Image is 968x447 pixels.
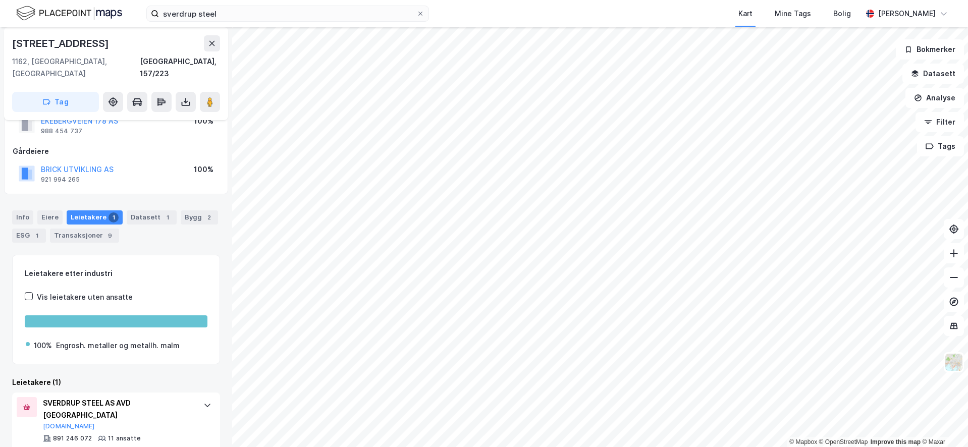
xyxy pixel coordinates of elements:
[43,397,193,421] div: SVERDRUP STEEL AS AVD [GEOGRAPHIC_DATA]
[34,340,52,352] div: 100%
[25,267,207,280] div: Leietakere etter industri
[108,434,141,442] div: 11 ansatte
[833,8,851,20] div: Bolig
[50,229,119,243] div: Transaksjoner
[163,212,173,222] div: 1
[67,210,123,225] div: Leietakere
[204,212,214,222] div: 2
[12,229,46,243] div: ESG
[819,438,868,445] a: OpenStreetMap
[41,127,82,135] div: 988 454 737
[12,55,140,80] div: 1162, [GEOGRAPHIC_DATA], [GEOGRAPHIC_DATA]
[13,145,220,157] div: Gårdeiere
[902,64,964,84] button: Datasett
[871,438,921,445] a: Improve this map
[789,438,817,445] a: Mapbox
[16,5,122,22] img: logo.f888ab2527a4732fd821a326f86c7f29.svg
[105,231,115,241] div: 9
[32,231,42,241] div: 1
[775,8,811,20] div: Mine Tags
[944,353,963,372] img: Z
[181,210,218,225] div: Bygg
[140,55,220,80] div: [GEOGRAPHIC_DATA], 157/223
[12,376,220,388] div: Leietakere (1)
[918,399,968,447] iframe: Chat Widget
[12,92,99,112] button: Tag
[905,88,964,108] button: Analyse
[878,8,936,20] div: [PERSON_NAME]
[41,176,80,184] div: 921 994 265
[159,6,416,21] input: Søk på adresse, matrikkel, gårdeiere, leietakere eller personer
[109,212,119,222] div: 1
[916,112,964,132] button: Filter
[53,434,92,442] div: 891 246 072
[896,39,964,60] button: Bokmerker
[43,422,95,430] button: [DOMAIN_NAME]
[12,210,33,225] div: Info
[194,163,213,176] div: 100%
[37,291,133,303] div: Vis leietakere uten ansatte
[37,210,63,225] div: Eiere
[127,210,177,225] div: Datasett
[12,35,111,51] div: [STREET_ADDRESS]
[917,136,964,156] button: Tags
[738,8,752,20] div: Kart
[194,115,213,127] div: 100%
[56,340,180,352] div: Engrosh. metaller og metallh. malm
